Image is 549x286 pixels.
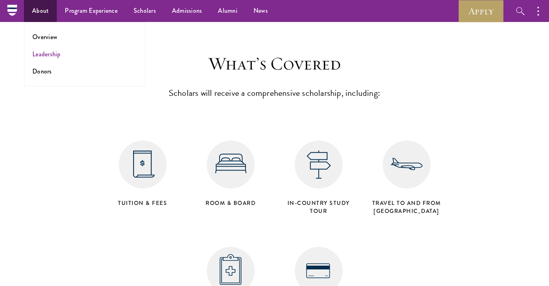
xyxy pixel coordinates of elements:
[279,199,359,215] h4: in-country study tour
[151,53,399,75] h3: What’s Covered
[191,199,271,207] h4: Room & Board
[32,50,61,59] a: Leadership
[32,67,52,76] a: Donors
[32,32,57,42] a: Overview
[367,199,447,215] h4: Travel to and from [GEOGRAPHIC_DATA]
[103,199,183,207] h4: Tuition & Fees
[151,86,399,101] p: Scholars will receive a comprehensive scholarship, including:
